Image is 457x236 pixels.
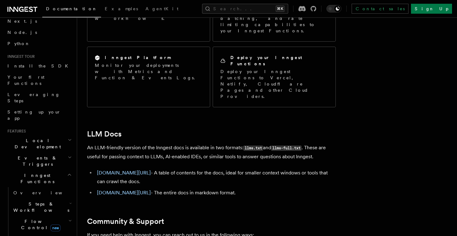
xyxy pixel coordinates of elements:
[5,60,73,72] a: Install the SDK
[5,106,73,124] a: Setting up your app
[95,188,336,197] li: - The entire docs in markdown format.
[5,155,68,167] span: Events & Triggers
[5,16,73,27] a: Next.js
[105,6,138,11] span: Examples
[97,190,151,196] a: [DOMAIN_NAME][URL]
[5,152,73,170] button: Events & Triggers
[11,216,73,233] button: Flow Controlnew
[97,170,151,176] a: [DOMAIN_NAME][URL]
[5,137,68,150] span: Local Development
[7,92,60,103] span: Leveraging Steps
[276,6,284,12] kbd: ⌘K
[5,27,73,38] a: Node.js
[11,201,69,213] span: Steps & Workflows
[5,129,26,134] span: Features
[230,54,328,67] h2: Deploy your Inngest Functions
[87,47,210,107] a: Inngest PlatformMonitor your deployments with Metrics and Function & Events Logs.
[11,187,73,198] a: Overview
[95,62,202,81] p: Monitor your deployments with Metrics and Function & Events Logs.
[202,4,288,14] button: Search...⌘K
[42,2,101,17] a: Documentation
[5,54,35,59] span: Inngest tour
[5,38,73,49] a: Python
[5,72,73,89] a: Your first Functions
[5,170,73,187] button: Inngest Functions
[326,5,341,12] button: Toggle dark mode
[87,143,336,161] p: An LLM-friendly version of the Inngest docs is available in two formats: and . These are useful f...
[243,146,263,151] code: llms.txt
[7,41,30,46] span: Python
[7,75,44,86] span: Your first Functions
[101,2,142,17] a: Examples
[11,218,68,231] span: Flow Control
[11,198,73,216] button: Steps & Workflows
[5,89,73,106] a: Leveraging Steps
[142,2,182,17] a: AgentKit
[50,224,61,231] span: new
[213,47,336,107] a: Deploy your Inngest FunctionsDeploy your Inngest Functions to Vercel, Netlify, Cloudflare Pages a...
[7,19,37,24] span: Next.js
[105,54,171,61] h2: Inngest Platform
[5,135,73,152] button: Local Development
[145,6,178,11] span: AgentKit
[46,6,97,11] span: Documentation
[5,172,67,185] span: Inngest Functions
[352,4,409,14] a: Contact sales
[87,130,122,138] a: LLM Docs
[7,109,61,121] span: Setting up your app
[87,217,164,226] a: Community & Support
[95,169,336,186] li: - A table of contents for the docs, ideal for smaller context windows or tools that can crawl the...
[7,30,37,35] span: Node.js
[220,68,328,99] p: Deploy your Inngest Functions to Vercel, Netlify, Cloudflare Pages and other Cloud Providers.
[411,4,452,14] a: Sign Up
[13,190,77,195] span: Overview
[271,146,302,151] code: llms-full.txt
[7,63,72,68] span: Install the SDK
